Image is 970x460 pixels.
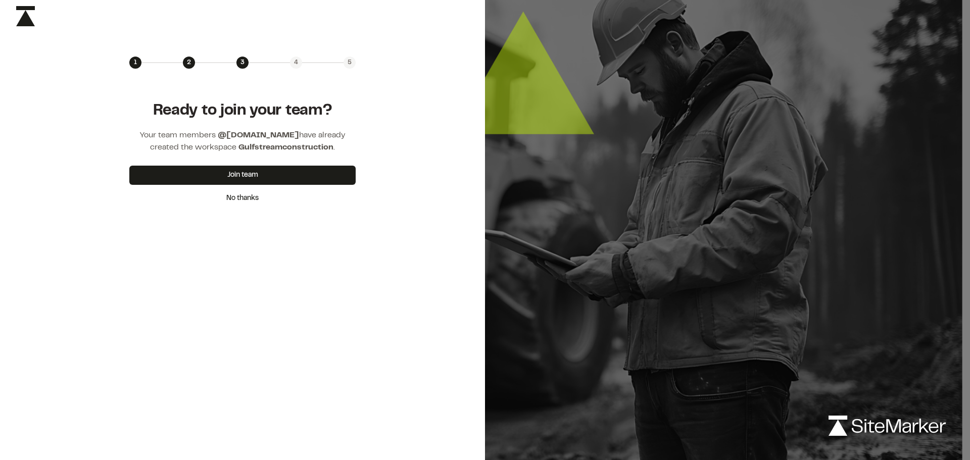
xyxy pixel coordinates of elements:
div: 3 [236,57,249,69]
span: Gulfstreamconstruction [238,144,333,151]
div: 5 [344,57,356,69]
button: No thanks [129,189,356,208]
img: logo-white-rebrand.svg [829,416,946,436]
p: Your team members have already created the workspace . [129,129,356,154]
div: 2 [183,57,195,69]
h1: Ready to join your team? [129,101,356,121]
div: 1 [129,57,141,69]
img: icon-black-rebrand.svg [16,6,35,26]
span: @ [DOMAIN_NAME] [218,132,299,139]
div: 4 [290,57,302,69]
button: Join team [129,166,356,185]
